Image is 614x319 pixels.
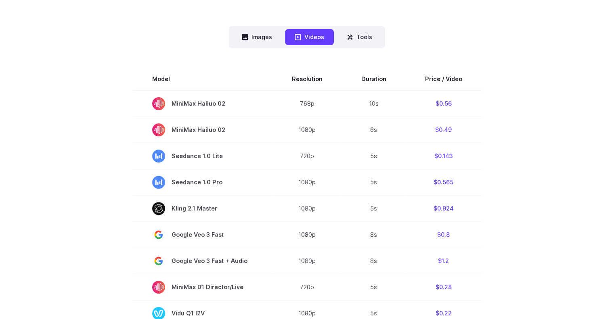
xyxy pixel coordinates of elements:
td: $0.8 [406,221,482,248]
td: 1080p [272,195,342,221]
td: 1080p [272,169,342,195]
span: Kling 2.1 Master [152,202,253,215]
td: 720p [272,143,342,169]
th: Model [133,68,272,90]
span: Seedance 1.0 Lite [152,150,253,163]
button: Videos [285,29,334,45]
span: Google Veo 3 Fast [152,228,253,241]
td: 10s [342,90,406,117]
td: 1080p [272,117,342,143]
td: 1080p [272,248,342,274]
th: Resolution [272,68,342,90]
td: $0.143 [406,143,482,169]
td: $0.565 [406,169,482,195]
th: Duration [342,68,406,90]
td: $1.2 [406,248,482,274]
td: $0.924 [406,195,482,221]
button: Tools [337,29,382,45]
td: 6s [342,117,406,143]
span: Seedance 1.0 Pro [152,176,253,189]
button: Images [232,29,282,45]
span: Google Veo 3 Fast + Audio [152,254,253,267]
td: 8s [342,221,406,248]
td: 768p [272,90,342,117]
td: 720p [272,274,342,300]
th: Price / Video [406,68,482,90]
span: MiniMax Hailuo 02 [152,123,253,136]
td: $0.49 [406,117,482,143]
span: MiniMax Hailuo 02 [152,97,253,110]
td: 8s [342,248,406,274]
td: 5s [342,274,406,300]
span: MiniMax 01 Director/Live [152,281,253,294]
td: 5s [342,195,406,221]
td: 1080p [272,221,342,248]
td: $0.28 [406,274,482,300]
td: 5s [342,143,406,169]
td: 5s [342,169,406,195]
td: $0.56 [406,90,482,117]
